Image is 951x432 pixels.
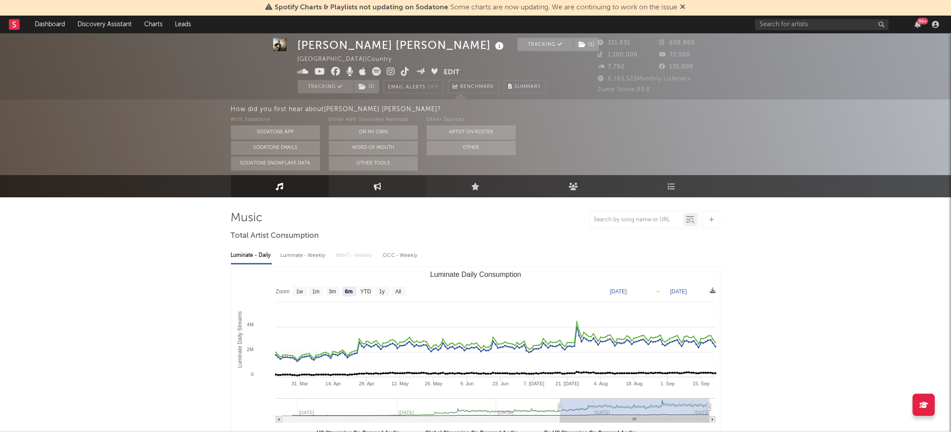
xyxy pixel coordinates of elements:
span: 1,100,000 [598,52,638,58]
text: 4. Aug [594,381,607,386]
input: Search by song name or URL [590,216,684,224]
button: 99+ [915,21,921,28]
em: Off [428,85,439,90]
text: 1m [312,289,320,295]
text: 1. Sep [660,381,675,386]
text: 28. Apr [359,381,374,386]
a: Benchmark [448,80,499,93]
span: 135,000 [659,64,693,70]
span: Dismiss [680,4,686,11]
button: Sodatone App [231,125,320,140]
span: Summary [515,84,541,89]
span: Benchmark [461,82,494,92]
text: 23. Jun [492,381,508,386]
text: [DATE] [694,410,710,415]
text: 1w [296,289,303,295]
span: 311,931 [598,40,631,46]
text: 15. Sep [692,381,709,386]
text: 9. Jun [460,381,473,386]
text: 7. [DATE] [523,381,544,386]
button: Other Tools [329,156,418,171]
span: ( 1 ) [353,80,380,93]
text: [DATE] [610,288,627,295]
span: Jump Score: 83.8 [598,87,651,92]
span: 70,500 [659,52,690,58]
text: 14. Apr [325,381,341,386]
button: On My Own [329,125,418,140]
span: : Some charts are now updating. We are continuing to work on the issue [275,4,678,11]
button: Sodatone Emails [231,141,320,155]
text: YTD [360,289,371,295]
input: Search for artists [755,19,889,30]
span: 606,866 [659,40,695,46]
text: 2M [247,347,253,352]
button: Summary [504,80,546,93]
button: (1) [574,38,599,51]
text: 12. May [391,381,409,386]
text: Zoom [276,289,290,295]
button: Artist on Roster [427,125,516,140]
button: (1) [354,80,379,93]
button: Sodatone Snowflake Data [231,156,320,171]
span: ( 1 ) [573,38,599,51]
div: Other Sources [427,115,516,125]
span: Total Artist Consumption [231,231,319,241]
div: Luminate - Weekly [281,248,328,263]
text: 4M [247,322,253,327]
button: Tracking [518,38,573,51]
a: Dashboard [28,16,71,33]
text: 0 [251,372,253,377]
div: Luminate - Daily [231,248,272,263]
a: Leads [169,16,197,33]
div: With Sodatone [231,115,320,125]
div: [PERSON_NAME] [PERSON_NAME] [298,38,506,52]
text: 18. Aug [626,381,642,386]
button: Tracking [298,80,353,93]
text: 1y [379,289,385,295]
text: [DATE] [670,288,687,295]
button: Other [427,141,516,155]
text: 21. [DATE] [555,381,579,386]
span: Spotify Charts & Playlists not updating on Sodatone [275,4,449,11]
button: Word Of Mouth [329,141,418,155]
text: 6m [345,289,352,295]
text: → [655,288,660,295]
text: Luminate Daily Streams [237,311,243,368]
div: [GEOGRAPHIC_DATA] | Country [298,54,402,65]
span: 6,183,523 Monthly Listeners [598,76,692,82]
text: Luminate Daily Consumption [430,271,521,278]
a: Discovery Assistant [71,16,138,33]
div: 99 + [917,18,928,24]
text: All [395,289,401,295]
button: Edit [444,67,460,78]
div: Other A&R Discovery Methods [329,115,418,125]
text: 31. Mar [291,381,308,386]
a: Charts [138,16,169,33]
text: 26. May [425,381,442,386]
div: OCC - Weekly [383,248,419,263]
span: 7,792 [598,64,625,70]
button: Email AlertsOff [384,80,444,93]
text: 3m [328,289,336,295]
